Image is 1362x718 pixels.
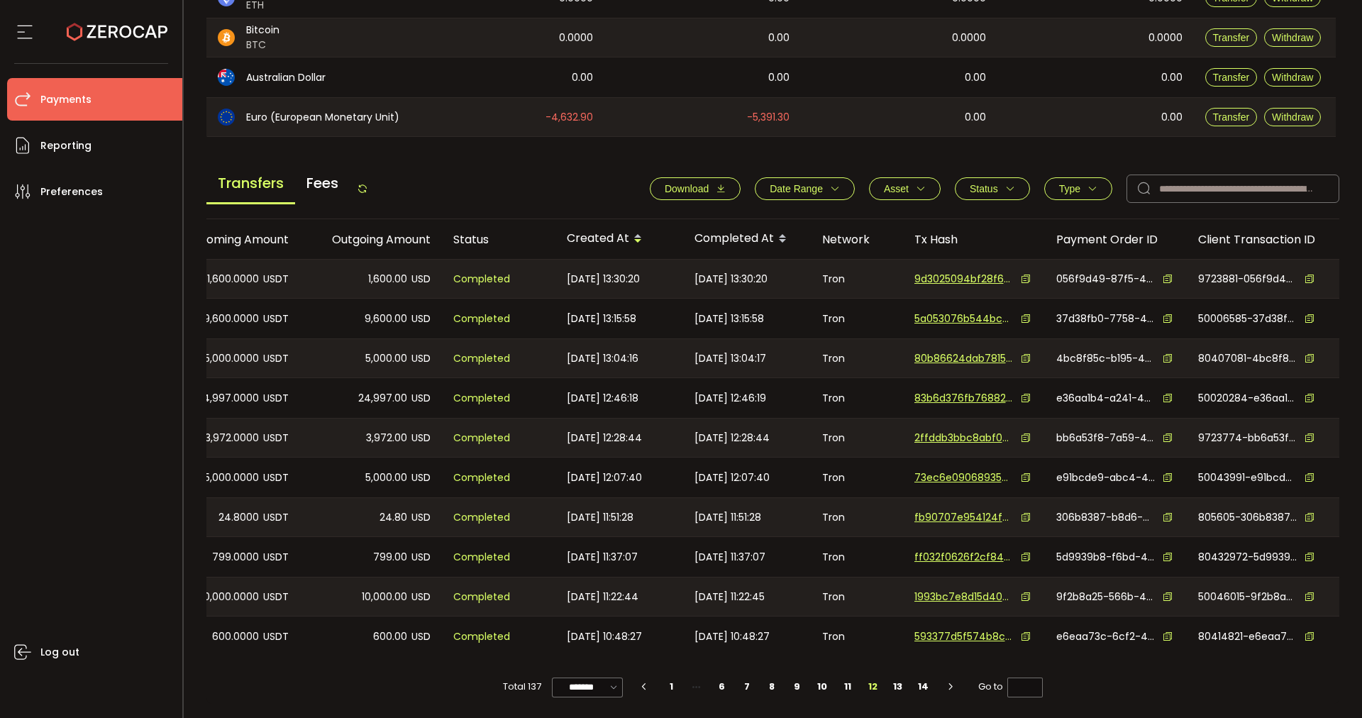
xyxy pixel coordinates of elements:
[747,109,790,126] span: -5,391.30
[218,69,235,86] img: aud_portfolio.svg
[263,509,289,526] span: USDT
[811,458,903,497] div: Tron
[263,271,289,287] span: USDT
[453,311,510,327] span: Completed
[204,311,259,327] span: 9,600.0000
[365,350,407,367] span: 5,000.00
[246,70,326,85] span: Australian Dollar
[755,177,855,200] button: Date Range
[911,677,936,697] li: 14
[207,271,259,287] span: 1,600.0000
[263,350,289,367] span: USDT
[263,549,289,565] span: USDT
[768,70,790,86] span: 0.00
[914,510,1014,525] span: fb90707e954124f610f656de60371bf49dc5aa0a18d0ae6b38ce2cb538c30cc3
[453,390,510,407] span: Completed
[453,629,510,645] span: Completed
[559,30,593,46] span: 0.0000
[572,70,593,86] span: 0.00
[694,390,766,407] span: [DATE] 12:46:19
[694,430,770,446] span: [DATE] 12:28:44
[1044,177,1112,200] button: Type
[453,271,510,287] span: Completed
[567,350,638,367] span: [DATE] 13:04:16
[1198,431,1297,446] span: 9723774-bb6a53f87a594a72b9c185f58ad432ef-M3
[1205,108,1258,126] button: Transfer
[1056,550,1156,565] span: 5d9939b8-f6bd-4726-aba1-712dc7b4bb8d
[1198,629,1297,644] span: 80414821-e6eaa73c6cf24322968508cc55b82116-MT5
[955,177,1030,200] button: Status
[1264,28,1321,47] button: Withdraw
[914,351,1014,366] span: 80b86624dab7815af0b66b3052c611f6ac579fe98fae4aa8886af7ac2946a748
[263,390,289,407] span: USDT
[218,509,259,526] span: 24.8000
[366,430,407,446] span: 3,972.00
[567,470,642,486] span: [DATE] 12:07:40
[567,509,633,526] span: [DATE] 11:51:28
[546,109,593,126] span: -4,632.90
[263,470,289,486] span: USDT
[373,549,407,565] span: 799.00
[1291,650,1362,718] iframe: Chat Widget
[785,677,810,697] li: 9
[1148,30,1183,46] span: 0.0000
[978,677,1043,697] span: Go to
[770,183,823,194] span: Date Range
[411,470,431,486] span: USD
[567,390,638,407] span: [DATE] 12:46:18
[411,629,431,645] span: USD
[1198,351,1297,366] span: 80407081-4bc8f85cb1954d8fb5cdcd879ed5e358-MT5
[411,350,431,367] span: USD
[246,23,279,38] span: Bitcoin
[1056,431,1156,446] span: bb6a53f8-7a59-4a72-b9c1-85f58ad432ef
[835,677,860,697] li: 11
[567,271,640,287] span: [DATE] 13:30:20
[1056,311,1156,326] span: 37d38fb0-7758-4d3b-bb86-4d0577d206d7
[884,183,909,194] span: Asset
[1056,590,1156,604] span: 9f2b8a25-566b-4d8c-87cc-1e875b65d7d2
[1264,68,1321,87] button: Withdraw
[246,38,279,53] span: BTC
[295,164,350,202] span: Fees
[362,589,407,605] span: 10,000.00
[368,271,407,287] span: 1,600.00
[453,509,510,526] span: Completed
[411,549,431,565] span: USD
[903,231,1045,248] div: Tx Hash
[811,537,903,577] div: Tron
[914,272,1014,287] span: 9d3025094bf28f66dbd700a80fe35887cb86996b1395248bf7aef61ce3c25ff6
[811,231,903,248] div: Network
[40,642,79,663] span: Log out
[218,29,235,46] img: btc_portfolio.svg
[503,677,541,697] span: Total 137
[411,390,431,407] span: USD
[373,629,407,645] span: 600.00
[1272,32,1313,43] span: Withdraw
[1161,70,1183,86] span: 0.00
[218,109,235,126] img: eur_portfolio.svg
[411,589,431,605] span: USD
[952,30,986,46] span: 0.0000
[567,430,642,446] span: [DATE] 12:28:44
[204,350,259,367] span: 5,000.0000
[768,30,790,46] span: 0.00
[453,430,510,446] span: Completed
[411,430,431,446] span: USD
[567,589,638,605] span: [DATE] 11:22:44
[201,589,259,605] span: 10,000.0000
[442,231,555,248] div: Status
[300,231,442,248] div: Outgoing Amount
[860,677,886,697] li: 12
[1213,32,1250,43] span: Transfer
[694,271,768,287] span: [DATE] 13:30:20
[914,550,1014,565] span: ff032f0626f2cf84fb3bd83380f4d5dfe24d19dd027f455bf4dd7ec9679fab68
[709,677,735,697] li: 6
[734,677,760,697] li: 7
[263,430,289,446] span: USDT
[453,350,510,367] span: Completed
[1056,629,1156,644] span: e6eaa73c-6cf2-4322-9685-08cc55b82116
[40,182,103,202] span: Preferences
[453,470,510,486] span: Completed
[246,110,399,125] span: Euro (European Monetary Unit)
